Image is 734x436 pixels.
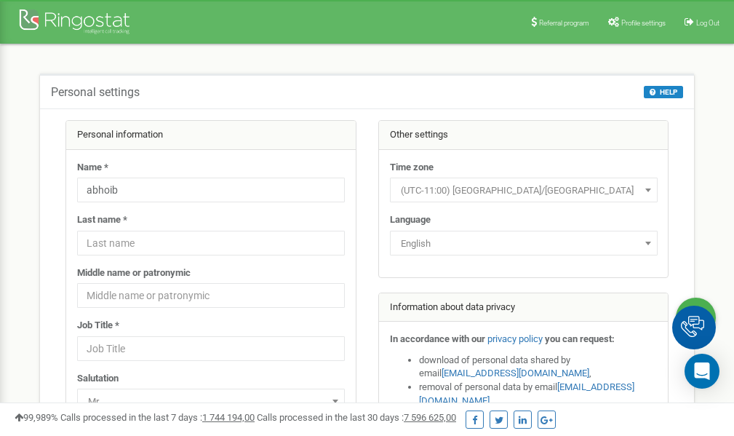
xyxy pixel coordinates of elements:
[82,392,340,412] span: Mr.
[77,213,127,227] label: Last name *
[77,389,345,413] span: Mr.
[644,86,683,98] button: HELP
[202,412,255,423] u: 1 744 194,00
[379,121,669,150] div: Other settings
[77,283,345,308] input: Middle name or patronymic
[77,178,345,202] input: Name
[390,213,431,227] label: Language
[77,319,119,333] label: Job Title *
[77,266,191,280] label: Middle name or patronymic
[419,354,658,381] li: download of personal data shared by email ,
[539,19,589,27] span: Referral program
[487,333,543,344] a: privacy policy
[77,231,345,255] input: Last name
[60,412,255,423] span: Calls processed in the last 7 days :
[395,181,653,201] span: (UTC-11:00) Pacific/Midway
[77,161,108,175] label: Name *
[395,234,653,254] span: English
[15,412,58,423] span: 99,989%
[390,333,485,344] strong: In accordance with our
[621,19,666,27] span: Profile settings
[419,381,658,408] li: removal of personal data by email ,
[404,412,456,423] u: 7 596 625,00
[545,333,615,344] strong: you can request:
[442,368,589,378] a: [EMAIL_ADDRESS][DOMAIN_NAME]
[77,336,345,361] input: Job Title
[390,231,658,255] span: English
[379,293,669,322] div: Information about data privacy
[390,161,434,175] label: Time zone
[257,412,456,423] span: Calls processed in the last 30 days :
[390,178,658,202] span: (UTC-11:00) Pacific/Midway
[77,372,119,386] label: Salutation
[51,86,140,99] h5: Personal settings
[696,19,719,27] span: Log Out
[685,354,719,389] div: Open Intercom Messenger
[66,121,356,150] div: Personal information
